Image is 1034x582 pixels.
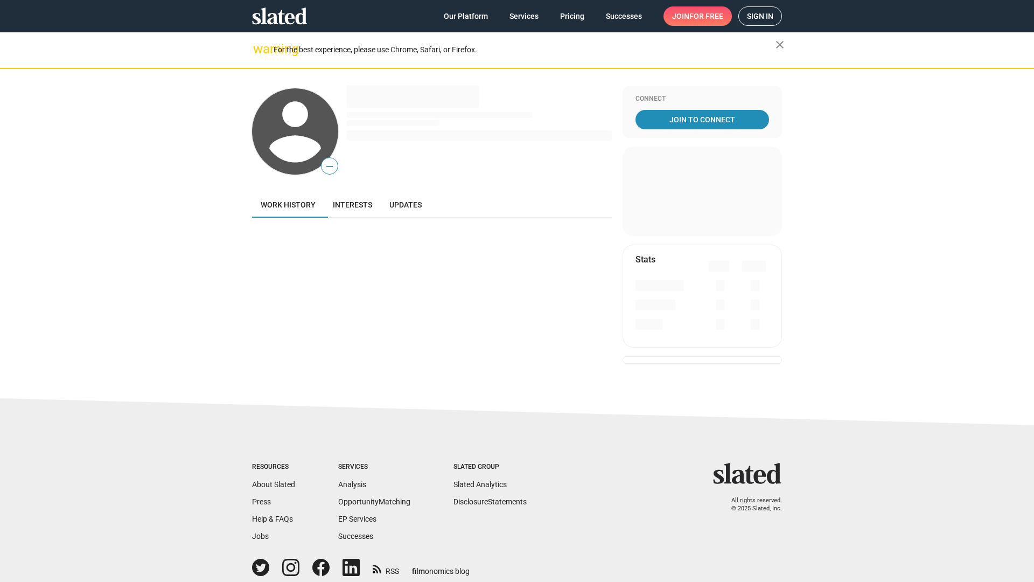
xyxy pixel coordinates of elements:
a: Press [252,497,271,506]
a: Services [501,6,547,26]
div: For the best experience, please use Chrome, Safari, or Firefox. [274,43,775,57]
span: film [412,567,425,576]
a: EP Services [338,515,376,523]
a: Our Platform [435,6,497,26]
span: Join [672,6,723,26]
span: Join To Connect [638,110,767,129]
span: Work history [261,200,316,209]
span: Services [509,6,539,26]
a: Work history [252,192,324,218]
div: Resources [252,463,295,472]
a: filmonomics blog [412,558,470,577]
a: Sign in [738,6,782,26]
div: Slated Group [453,463,527,472]
a: About Slated [252,480,295,489]
span: Pricing [560,6,584,26]
a: RSS [373,560,399,577]
a: Successes [338,532,373,541]
mat-card-title: Stats [635,254,655,265]
span: Successes [606,6,642,26]
div: Connect [635,95,769,103]
a: Jobs [252,532,269,541]
span: Our Platform [444,6,488,26]
p: All rights reserved. © 2025 Slated, Inc. [720,497,782,512]
a: Updates [381,192,430,218]
a: Pricing [551,6,593,26]
mat-icon: close [773,38,786,51]
span: — [322,160,338,174]
a: Successes [597,6,651,26]
a: Join To Connect [635,110,769,129]
span: for free [689,6,723,26]
a: OpportunityMatching [338,497,410,506]
a: Joinfor free [663,6,732,26]
a: Slated Analytics [453,480,507,489]
span: Interests [333,200,372,209]
a: Analysis [338,480,366,489]
a: Help & FAQs [252,515,293,523]
span: Sign in [747,7,773,25]
a: DisclosureStatements [453,497,527,506]
span: Updates [389,200,422,209]
mat-icon: warning [253,43,266,56]
a: Interests [324,192,381,218]
div: Services [338,463,410,472]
